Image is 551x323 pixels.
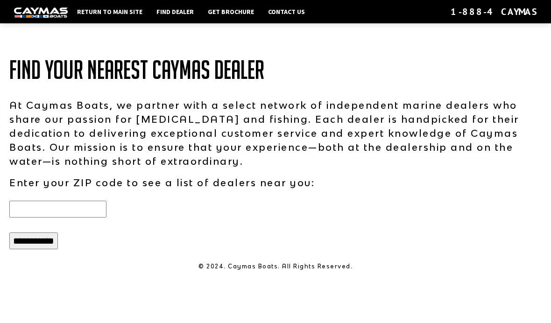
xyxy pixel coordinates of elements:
[9,262,542,271] p: © 2024. Caymas Boats. All Rights Reserved.
[9,176,542,190] p: Enter your ZIP code to see a list of dealers near you:
[9,98,542,168] p: At Caymas Boats, we partner with a select network of independent marine dealers who share our pas...
[72,6,147,18] a: Return to main site
[9,56,542,84] h1: Find Your Nearest Caymas Dealer
[14,7,68,17] img: white-logo-c9c8dbefe5ff5ceceb0f0178aa75bf4bb51f6bca0971e226c86eb53dfe498488.png
[263,6,310,18] a: Contact Us
[451,6,537,18] div: 1-888-4CAYMAS
[203,6,259,18] a: Get Brochure
[152,6,198,18] a: Find Dealer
